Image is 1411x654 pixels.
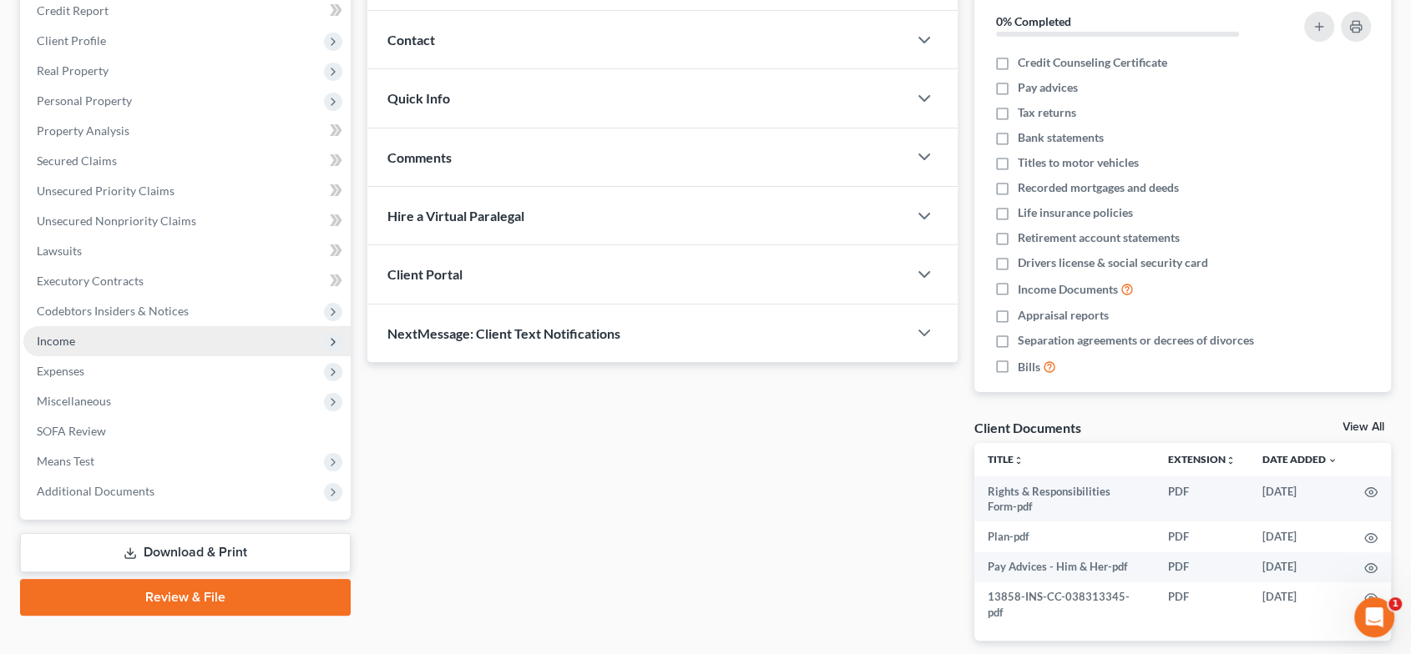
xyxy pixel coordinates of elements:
span: Pay advices [1018,79,1078,96]
span: Quick Info [387,90,450,106]
span: Bank statements [1018,129,1104,146]
span: Real Property [37,63,109,78]
span: Client Profile [37,33,106,48]
span: Separation agreements or decrees of divorces [1018,332,1254,349]
span: Drivers license & social security card [1018,254,1208,271]
a: Lawsuits [23,236,351,266]
a: Executory Contracts [23,266,351,296]
a: Date Added expand_more [1262,453,1338,465]
i: expand_more [1328,455,1338,465]
span: Tax returns [1018,104,1076,121]
td: Plan-pdf [974,521,1155,551]
span: Unsecured Nonpriority Claims [37,214,196,228]
span: Client Portal [387,266,463,282]
span: Retirement account statements [1018,229,1180,246]
span: Secured Claims [37,153,117,168]
a: Unsecured Priority Claims [23,176,351,206]
a: Titleunfold_more [988,453,1024,465]
span: Codebtors Insiders & Notices [37,304,189,318]
span: Means Test [37,454,94,468]
span: Income Documents [1018,281,1118,298]
span: Income [37,334,75,348]
span: Miscellaneous [37,394,111,408]
span: Credit Report [37,3,109,18]
iframe: Intercom live chat [1354,597,1394,637]
a: Unsecured Nonpriority Claims [23,206,351,236]
td: PDF [1155,552,1249,582]
td: PDF [1155,476,1249,522]
span: Personal Property [37,93,132,108]
td: [DATE] [1249,552,1351,582]
td: PDF [1155,582,1249,628]
strong: 0% Completed [996,14,1071,28]
span: Credit Counseling Certificate [1018,54,1167,71]
td: [DATE] [1249,582,1351,628]
i: unfold_more [1014,455,1024,465]
a: Property Analysis [23,116,351,146]
span: Lawsuits [37,244,82,258]
a: SOFA Review [23,416,351,446]
td: [DATE] [1249,476,1351,522]
span: Unsecured Priority Claims [37,184,174,198]
a: Secured Claims [23,146,351,176]
span: Contact [387,32,435,48]
span: SOFA Review [37,424,106,438]
span: Hire a Virtual Paralegal [387,208,524,224]
a: Review & File [20,579,351,616]
span: Expenses [37,364,84,378]
span: 1 [1388,597,1402,611]
span: Bills [1018,359,1040,375]
span: Comments [387,149,452,165]
span: Property Analysis [37,123,129,138]
div: Client Documents [974,419,1081,436]
td: PDF [1155,521,1249,551]
td: Rights & Responsibilities Form-pdf [974,476,1155,522]
td: 13858-INS-CC-038313345-pdf [974,582,1155,628]
td: Pay Advices - Him & Her-pdf [974,552,1155,582]
span: Life insurance policies [1018,204,1133,221]
td: [DATE] [1249,521,1351,551]
span: Titles to motor vehicles [1018,154,1139,171]
a: View All [1343,421,1384,433]
span: Additional Documents [37,484,154,498]
a: Extensionunfold_more [1168,453,1236,465]
span: Appraisal reports [1018,307,1109,324]
span: Executory Contracts [37,274,144,288]
i: unfold_more [1226,455,1236,465]
a: Download & Print [20,533,351,572]
span: NextMessage: Client Text Notifications [387,325,620,341]
span: Recorded mortgages and deeds [1018,179,1179,196]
